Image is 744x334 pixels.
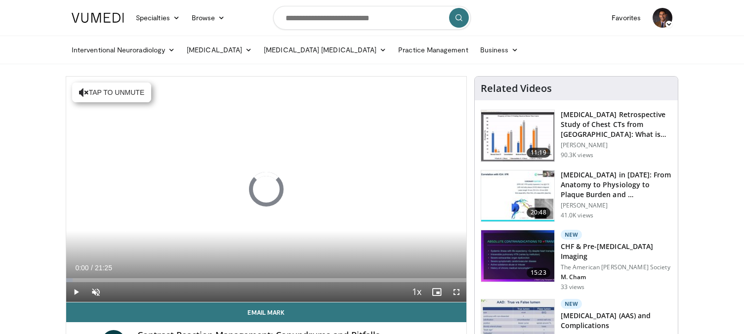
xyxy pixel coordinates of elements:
a: Specialties [130,8,186,28]
h4: Related Videos [481,83,552,94]
span: 11:19 [527,148,550,158]
p: 41.0K views [561,211,593,219]
a: 20:48 [MEDICAL_DATA] in [DATE]: From Anatomy to Physiology to Plaque Burden and … [PERSON_NAME] 4... [481,170,672,222]
span: 15:23 [527,268,550,278]
h3: [MEDICAL_DATA] in [DATE]: From Anatomy to Physiology to Plaque Burden and … [561,170,672,200]
p: 33 views [561,283,585,291]
img: VuMedi Logo [72,13,124,23]
div: Progress Bar [66,278,466,282]
button: Playback Rate [407,282,427,302]
h3: [MEDICAL_DATA] Retrospective Study of Chest CTs from [GEOGRAPHIC_DATA]: What is the Re… [561,110,672,139]
p: The American [PERSON_NAME] Society [561,263,672,271]
h3: [MEDICAL_DATA] (AAS) and Complications [561,311,672,331]
button: Fullscreen [447,282,466,302]
p: 90.3K views [561,151,593,159]
button: Enable picture-in-picture mode [427,282,447,302]
span: / [91,264,93,272]
p: [PERSON_NAME] [561,141,672,149]
img: Avatar [653,8,672,28]
a: Favorites [606,8,647,28]
p: New [561,299,582,309]
a: [MEDICAL_DATA] [181,40,258,60]
p: M. Cham [561,273,672,281]
a: 11:19 [MEDICAL_DATA] Retrospective Study of Chest CTs from [GEOGRAPHIC_DATA]: What is the Re… [PE... [481,110,672,162]
a: Browse [186,8,231,28]
img: 823da73b-7a00-425d-bb7f-45c8b03b10c3.150x105_q85_crop-smart_upscale.jpg [481,170,554,222]
a: Practice Management [392,40,474,60]
video-js: Video Player [66,77,466,302]
a: Business [474,40,525,60]
h3: CHF & Pre-[MEDICAL_DATA] Imaging [561,242,672,261]
button: Play [66,282,86,302]
a: [MEDICAL_DATA] [MEDICAL_DATA] [258,40,392,60]
span: 0:00 [75,264,88,272]
p: [PERSON_NAME] [561,202,672,209]
button: Unmute [86,282,106,302]
a: Interventional Neuroradiology [66,40,181,60]
img: c2eb46a3-50d3-446d-a553-a9f8510c7760.150x105_q85_crop-smart_upscale.jpg [481,110,554,162]
input: Search topics, interventions [273,6,471,30]
p: New [561,230,582,240]
img: 6a143f31-f1e1-4cea-acc1-48239cf5bf88.150x105_q85_crop-smart_upscale.jpg [481,230,554,282]
a: Email Mark [66,302,466,322]
span: 20:48 [527,208,550,217]
button: Tap to unmute [72,83,151,102]
a: 15:23 New CHF & Pre-[MEDICAL_DATA] Imaging The American [PERSON_NAME] Society M. Cham 33 views [481,230,672,291]
span: 21:25 [95,264,112,272]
